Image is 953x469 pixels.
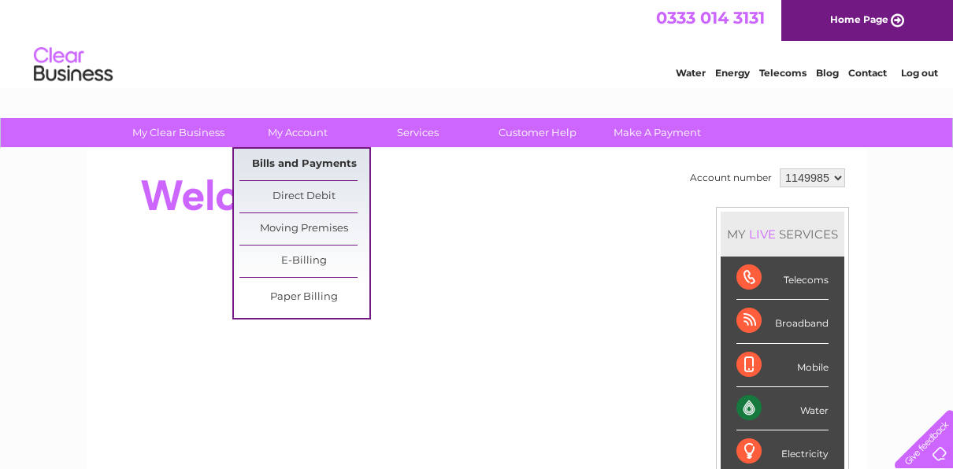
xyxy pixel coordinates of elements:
a: Customer Help [473,118,603,147]
div: MY SERVICES [721,212,844,257]
div: Clear Business is a trading name of Verastar Limited (registered in [GEOGRAPHIC_DATA] No. 3667643... [106,9,850,76]
div: Water [736,387,829,430]
td: Account number [686,164,776,191]
a: Water [676,67,706,79]
div: Telecoms [736,257,829,300]
a: My Account [233,118,363,147]
a: Direct Debit [239,181,369,212]
a: Make A Payment [592,118,722,147]
div: Broadband [736,300,829,343]
div: LIVE [746,227,779,242]
a: Telecoms [759,67,807,79]
a: Log out [901,67,938,79]
div: Mobile [736,344,829,387]
a: Energy [715,67,750,79]
a: 0333 014 3131 [656,8,765,28]
a: Contact [848,67,887,79]
a: Paper Billing [239,282,369,313]
a: Services [353,118,483,147]
a: Bills and Payments [239,149,369,180]
a: Moving Premises [239,213,369,245]
img: logo.png [33,41,113,89]
a: Blog [816,67,839,79]
a: My Clear Business [113,118,243,147]
a: E-Billing [239,246,369,277]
